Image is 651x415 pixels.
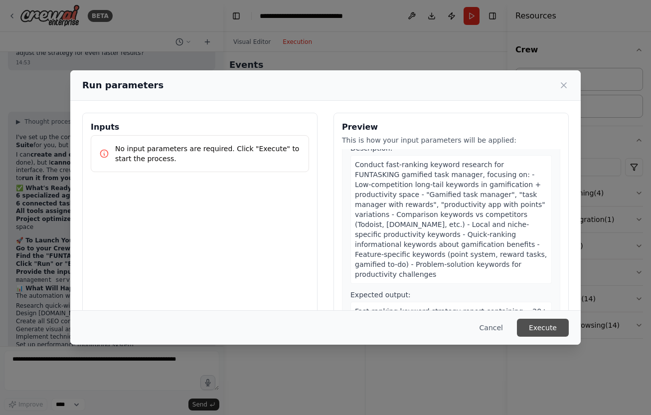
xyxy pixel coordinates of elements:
[342,121,560,133] h3: Preview
[472,319,511,337] button: Cancel
[355,307,547,375] span: Fast-ranking keyword strategy report containing: - 20+ low-competition target keywords (difficult...
[517,319,569,337] button: Execute
[82,78,163,92] h2: Run parameters
[115,144,301,164] p: No input parameters are required. Click "Execute" to start the process.
[91,121,309,133] h3: Inputs
[350,291,411,299] span: Expected output:
[342,135,560,145] p: This is how your input parameters will be applied:
[355,161,547,278] span: Conduct fast-ranking keyword research for FUNTASKING gamified task manager, focusing on: - Low-co...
